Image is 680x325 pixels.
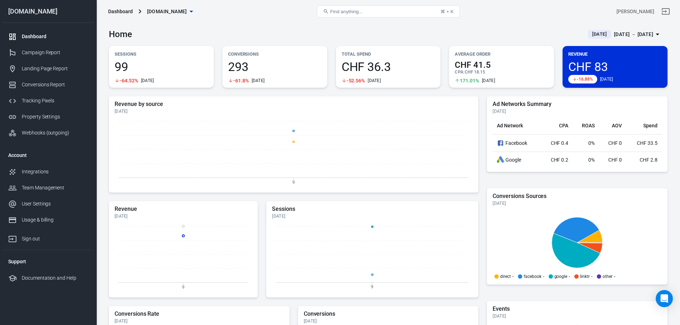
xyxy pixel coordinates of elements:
button: [DOMAIN_NAME] [144,5,196,18]
div: [DATE] [493,108,662,114]
a: Webhooks (outgoing) [2,125,94,141]
div: [DATE] [115,318,284,324]
div: [DATE] [368,78,381,83]
a: Property Settings [2,109,94,125]
h5: Revenue [115,205,252,213]
div: Sign out [22,235,88,243]
div: Open Intercom Messenger [656,290,673,307]
div: [DATE] [304,318,473,324]
a: Conversions Report [2,77,94,93]
a: Integrations [2,164,94,180]
span: CHF 2.8 [640,157,658,163]
span: CHF 0.4 [551,140,569,146]
div: User Settings [22,200,88,208]
button: Find anything...⌘ + K [317,5,460,17]
span: - [543,274,544,279]
p: Conversions [228,50,322,58]
h5: Events [493,305,662,313]
a: Usage & billing [2,212,94,228]
span: -52.56% [347,78,365,83]
span: CHF 83 [568,61,662,73]
a: Tracking Pixels [2,93,94,109]
li: Account [2,147,94,164]
span: 0% [588,140,595,146]
p: linktr [580,274,590,279]
div: [DATE] [272,213,473,219]
button: [DATE][DATE] － [DATE] [582,29,668,40]
p: Average Order [455,50,548,58]
th: CPA [540,117,573,134]
th: Ad Network [493,117,540,134]
div: ⌘ + K [440,9,454,14]
h5: Conversions [304,310,473,318]
p: Sessions [115,50,208,58]
h5: Conversions Rate [115,310,284,318]
div: Facebook [497,139,536,147]
a: User Settings [2,196,94,212]
div: Webhooks (outgoing) [22,129,88,137]
div: Integrations [22,168,88,176]
a: Dashboard [2,29,94,45]
span: 171.01% [460,78,479,83]
div: [DATE] [600,76,613,82]
span: CHF 0 [608,140,622,146]
div: Documentation and Help [22,274,88,282]
div: Team Management [22,184,88,192]
span: CHF 18.15 [465,70,485,75]
div: [DATE] [482,78,495,83]
div: Dashboard [22,33,88,40]
th: AOV [599,117,626,134]
span: - [591,274,593,279]
span: [DATE] [589,31,610,38]
th: Spend [626,117,662,134]
tspan: 9 [182,284,185,289]
div: [DATE] [141,78,154,83]
span: 99 [115,61,208,73]
div: [DATE] － [DATE] [614,30,653,39]
span: CHF 0 [608,157,622,163]
div: [DATE] [115,108,473,114]
div: Tracking Pixels [22,97,88,105]
span: - [569,274,570,279]
p: facebook [524,274,542,279]
span: Find anything... [330,9,363,14]
svg: Facebook Ads [497,139,504,147]
h3: Home [109,29,132,39]
span: - [614,274,615,279]
a: Sign out [2,228,94,247]
p: direct [500,274,511,279]
span: CHF 0.2 [551,157,569,163]
p: other [603,274,613,279]
div: [DATE] [493,313,662,319]
p: Revenue [568,50,662,58]
span: -16.88% [577,77,593,81]
h5: Revenue by source [115,101,473,108]
a: Campaign Report [2,45,94,61]
a: Team Management [2,180,94,196]
div: Campaign Report [22,49,88,56]
div: Conversions Report [22,81,88,88]
div: [DATE] [252,78,265,83]
span: -61.8% [233,78,249,83]
li: Support [2,253,94,270]
h5: Ad Networks Summary [493,101,662,108]
tspan: 9 [292,179,295,184]
div: Google [497,156,536,163]
a: Sign out [657,3,674,20]
span: - [512,274,514,279]
span: CHF 36.3 [342,61,435,73]
div: [DATE] [493,200,662,206]
div: [DOMAIN_NAME] [2,8,94,15]
span: CHF 33.5 [637,140,658,146]
div: Landing Page Report [22,65,88,72]
tspan: 9 [371,284,374,289]
div: Property Settings [22,113,88,121]
div: [DATE] [115,213,252,219]
div: Dashboard [108,8,133,15]
span: -64.52% [120,78,138,83]
a: Landing Page Report [2,61,94,77]
span: CPA : [455,70,464,75]
div: Account id: lFeZapHD [616,8,654,15]
p: Total Spend [342,50,435,58]
th: ROAS [573,117,599,134]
